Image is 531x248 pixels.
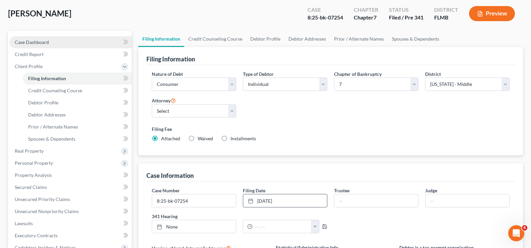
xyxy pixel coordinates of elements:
[522,225,527,231] span: 6
[15,184,47,190] span: Secured Claims
[230,136,256,141] span: Installments
[15,39,49,45] span: Case Dashboard
[8,8,71,18] span: [PERSON_NAME]
[23,133,132,145] a: Spouses & Dependents
[23,72,132,85] a: Filing Information
[15,63,43,69] span: Client Profile
[152,194,236,207] input: Enter case number...
[15,51,44,57] span: Credit Report
[253,220,311,233] input: -- : --
[434,6,458,14] div: District
[138,31,184,47] a: Filing Information
[28,136,75,142] span: Spouses & Dependents
[28,112,66,117] span: Debtor Addresses
[9,193,132,205] a: Unsecured Priority Claims
[334,194,418,207] input: --
[184,31,246,47] a: Credit Counseling Course
[389,6,423,14] div: Status
[15,172,52,178] span: Property Analysis
[9,48,132,60] a: Credit Report
[28,124,78,130] span: Prior / Alternate Names
[469,6,515,21] button: Preview
[9,205,132,217] a: Unsecured Nonpriority Claims
[308,6,343,14] div: Case
[389,14,423,21] div: Filed / Pre 341
[9,36,132,48] a: Case Dashboard
[388,31,443,47] a: Spouses & Dependents
[330,31,388,47] a: Prior / Alternate Names
[23,97,132,109] a: Debtor Profile
[508,225,524,241] iframe: Intercom live chat
[243,194,327,207] a: [DATE]
[334,70,382,78] label: Chapter of Bankruptcy
[334,187,349,194] label: Trustee
[374,14,377,20] span: 7
[354,6,378,14] div: Chapter
[9,230,132,242] a: Executory Contracts
[152,70,183,78] label: Nature of Debt
[284,31,330,47] a: Debtor Addresses
[15,208,79,214] span: Unsecured Nonpriority Claims
[354,14,378,21] div: Chapter
[28,100,58,105] span: Debtor Profile
[28,88,82,93] span: Credit Counseling Course
[161,136,180,141] span: Attached
[152,96,176,104] label: Attorney
[243,70,274,78] label: Type of Debtor
[23,85,132,97] a: Credit Counseling Course
[308,14,343,21] div: 8:25-bk-07254
[198,136,213,141] span: Waived
[146,55,195,63] div: Filing Information
[146,171,194,180] div: Case Information
[9,169,132,181] a: Property Analysis
[425,194,509,207] input: --
[152,126,510,133] label: Filing Fee
[15,220,33,226] span: Lawsuits
[28,76,66,81] span: Filing Information
[425,187,437,194] label: Judge
[246,31,284,47] a: Debtor Profile
[23,109,132,121] a: Debtor Addresses
[23,121,132,133] a: Prior / Alternate Names
[434,14,458,21] div: FLMB
[148,213,331,220] label: 341 Hearing
[152,187,180,194] label: Case Number
[15,196,70,202] span: Unsecured Priority Claims
[243,187,265,194] label: Filing Date
[15,233,58,238] span: Executory Contracts
[425,70,441,78] label: District
[152,220,236,233] a: None
[15,160,53,166] span: Personal Property
[9,181,132,193] a: Secured Claims
[9,217,132,230] a: Lawsuits
[15,148,44,154] span: Real Property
